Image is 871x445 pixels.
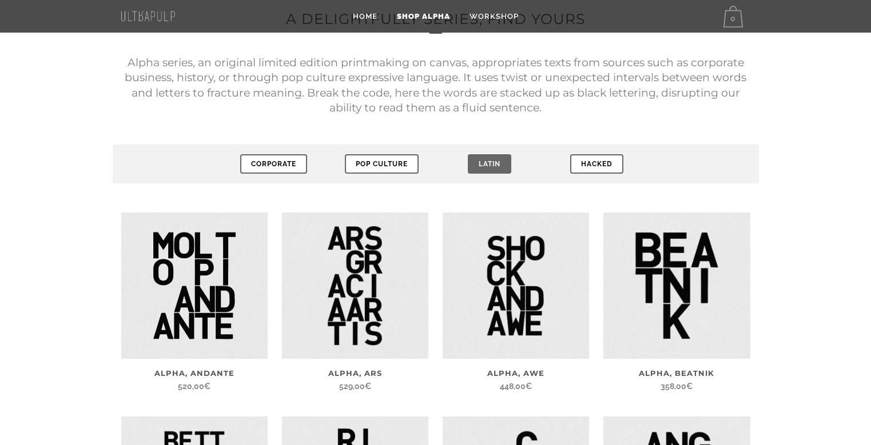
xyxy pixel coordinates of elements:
[282,367,428,379] h6: Alpha, Ars
[500,382,532,391] span: 448,00
[121,55,750,115] h4: Alpha series, an original limited edition printmaking on canvas, appropriates texts from sources ...
[603,367,750,379] h6: Alpha, Beatnik
[686,382,693,391] span: €
[339,382,371,391] span: 529,00
[353,12,377,21] span: Home
[282,359,428,394] a: Alpha, Ars 529,00€
[121,359,268,394] a: Alpha, Andante 520,00€
[443,213,589,359] img: Ultrapulp Alpha, shock and awe. Estampe typographique contemporaine originale signée. La série Al...
[443,367,589,379] h6: Alpha, Awe
[365,382,371,391] span: €
[240,154,307,174] a: Corporate
[526,382,532,391] span: €
[661,382,693,391] span: 358,00
[443,359,589,394] a: Alpha, Awe 448,00€
[570,154,623,174] a: Hacked
[121,213,268,359] img: Ultrapulp Alpha, Molto pi andante. Estampe typographique contemporaine originale signée. La série...
[282,213,428,359] img: Ultrapulp Alpha, ars gracia artis. Estampe typographique contemporaine originale signée. La série...
[121,367,268,379] h6: Alpha, Andante
[723,6,743,27] span: 0
[468,154,511,174] a: Latin
[470,12,519,21] span: Workshop
[345,154,419,174] a: Pop Culture
[178,382,210,391] span: 520,00
[204,382,210,391] span: €
[397,12,450,21] span: Shop Alpha
[723,6,748,27] a: 0
[603,359,750,394] a: Alpha, Beatnik 358,00€
[603,213,750,359] img: Ultrapulp Alpha Beatnik. Estampe typographique contemporaine originale signée. La série Alpha emp...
